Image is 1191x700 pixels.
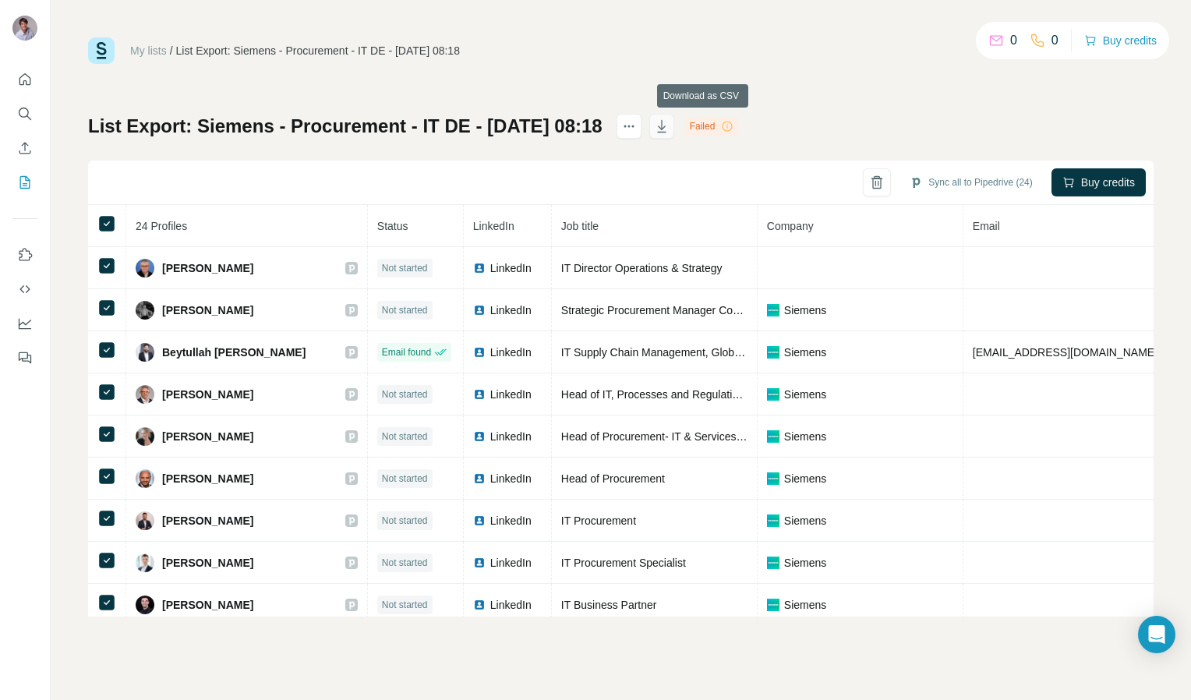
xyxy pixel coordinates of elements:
span: Company [767,220,814,232]
span: LinkedIn [490,387,532,402]
span: LinkedIn [490,345,532,360]
img: Surfe Logo [88,37,115,64]
span: Head of IT, Processes and Regulations - Siemens Real Estate [561,388,861,401]
span: Head of Procurement- IT & Services @ Siemens Mobility [561,430,836,443]
p: 0 [1051,31,1058,50]
img: company-logo [767,388,779,401]
img: Avatar [136,427,154,446]
span: Siemens [784,597,826,613]
span: IT Procurement Specialist [561,557,686,569]
img: LinkedIn logo [473,514,486,527]
button: Buy credits [1084,30,1157,51]
img: Avatar [136,469,154,488]
span: Not started [382,430,428,444]
div: List Export: Siemens - Procurement - IT DE - [DATE] 08:18 [176,43,460,58]
img: company-logo [767,346,779,359]
span: [PERSON_NAME] [162,260,253,276]
img: LinkedIn logo [473,262,486,274]
button: Enrich CSV [12,134,37,162]
span: LinkedIn [490,471,532,486]
span: Head of Procurement [561,472,665,485]
img: LinkedIn logo [473,304,486,316]
span: Buy credits [1081,175,1135,190]
span: Siemens [784,429,826,444]
img: Avatar [12,16,37,41]
button: Feedback [12,344,37,372]
h1: List Export: Siemens - Procurement - IT DE - [DATE] 08:18 [88,114,603,139]
img: company-logo [767,557,779,569]
a: My lists [130,44,167,57]
span: Siemens [784,387,826,402]
span: Email found [382,345,431,359]
span: IT Business Partner [561,599,657,611]
img: LinkedIn logo [473,346,486,359]
span: Not started [382,556,428,570]
span: Siemens [784,302,826,318]
button: Use Surfe API [12,275,37,303]
span: LinkedIn [490,513,532,529]
span: LinkedIn [473,220,514,232]
img: Avatar [136,385,154,404]
span: [PERSON_NAME] [162,555,253,571]
span: Not started [382,472,428,486]
img: LinkedIn logo [473,557,486,569]
span: Siemens [784,345,826,360]
button: Sync all to Pipedrive (24) [899,171,1043,194]
button: actions [617,114,641,139]
span: [PERSON_NAME] [162,471,253,486]
span: Not started [382,303,428,317]
span: LinkedIn [490,302,532,318]
img: LinkedIn logo [473,388,486,401]
li: / [170,43,173,58]
span: Strategic Procurement Manager Costumer Services [561,304,811,316]
span: LinkedIn [490,260,532,276]
span: [PERSON_NAME] [162,387,253,402]
span: Siemens [784,555,826,571]
span: [PERSON_NAME] [162,302,253,318]
img: company-logo [767,304,779,316]
button: Search [12,100,37,128]
img: Avatar [136,596,154,614]
div: Failed [685,117,739,136]
span: Not started [382,598,428,612]
p: 0 [1010,31,1017,50]
img: company-logo [767,430,779,443]
span: IT Procurement [561,514,636,527]
img: Avatar [136,511,154,530]
img: Avatar [136,259,154,278]
button: Dashboard [12,309,37,338]
span: Siemens [784,471,826,486]
span: LinkedIn [490,597,532,613]
img: LinkedIn logo [473,430,486,443]
span: LinkedIn [490,555,532,571]
button: Buy credits [1051,168,1146,196]
span: [EMAIL_ADDRESS][DOMAIN_NAME] [973,346,1157,359]
span: Status [377,220,408,232]
span: LinkedIn [490,429,532,444]
button: Quick start [12,65,37,94]
span: [PERSON_NAME] [162,513,253,529]
img: Avatar [136,301,154,320]
img: company-logo [767,599,779,611]
img: company-logo [767,472,779,485]
span: Beytullah [PERSON_NAME] [162,345,306,360]
span: [PERSON_NAME] [162,597,253,613]
span: IT Director Operations & Strategy [561,262,723,274]
img: LinkedIn logo [473,599,486,611]
span: Email [973,220,1000,232]
button: Use Surfe on LinkedIn [12,241,37,269]
img: LinkedIn logo [473,472,486,485]
span: Not started [382,261,428,275]
button: My lists [12,168,37,196]
img: Avatar [136,343,154,362]
span: Not started [382,387,428,401]
span: Siemens [784,513,826,529]
img: Avatar [136,553,154,572]
span: Not started [382,514,428,528]
div: Open Intercom Messenger [1138,616,1175,653]
img: company-logo [767,514,779,527]
span: Job title [561,220,599,232]
span: IT Supply Chain Management, Global IT Procurement [561,346,821,359]
span: 24 Profiles [136,220,187,232]
span: [PERSON_NAME] [162,429,253,444]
